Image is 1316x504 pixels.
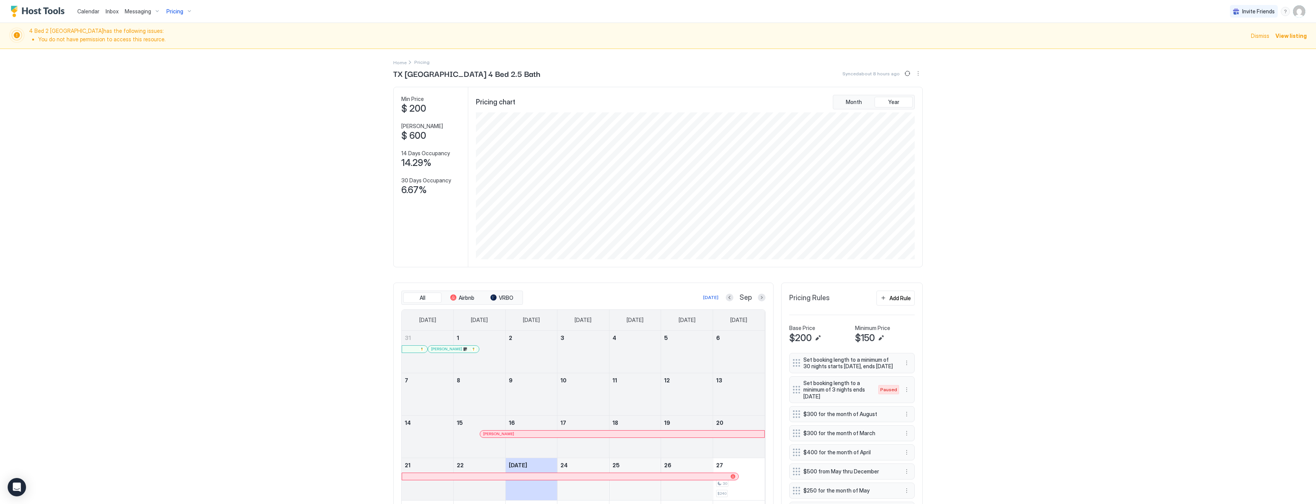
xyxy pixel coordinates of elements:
[902,429,911,438] button: More options
[664,377,670,384] span: 12
[903,69,912,78] button: Sync prices
[509,419,515,426] span: 16
[401,103,426,114] span: $ 200
[702,293,720,302] button: [DATE]
[612,462,620,468] span: 25
[454,331,506,373] td: September 1, 2025
[431,346,476,351] div: [PERSON_NAME]
[803,487,894,494] span: $250 for the month of May
[789,325,815,332] span: Base Price
[671,310,703,330] a: Friday
[803,411,894,418] span: $300 for the month of August
[846,99,862,106] span: Month
[459,294,474,301] span: Airbnb
[730,317,747,324] span: [DATE]
[405,462,410,468] span: 21
[789,332,812,344] span: $200
[483,431,514,436] span: [PERSON_NAME]
[401,291,523,305] div: tab-group
[661,458,713,472] a: September 26, 2025
[723,481,727,486] span: 30
[557,331,609,345] a: September 3, 2025
[506,331,557,345] a: September 2, 2025
[609,458,661,472] a: September 25, 2025
[902,448,911,457] div: menu
[454,331,505,345] a: September 1, 2025
[661,331,713,345] a: September 5, 2025
[454,415,506,458] td: September 15, 2025
[855,325,890,332] span: Minimum Price
[1275,32,1307,40] div: View listing
[902,385,911,394] div: menu
[505,373,557,415] td: September 9, 2025
[713,373,765,387] a: September 13, 2025
[1281,7,1290,16] div: menu
[902,448,911,457] button: More options
[454,373,505,387] a: September 8, 2025
[401,96,424,102] span: Min Price
[414,59,430,65] span: Breadcrumb
[713,331,765,373] td: September 6, 2025
[457,462,464,468] span: 22
[77,8,99,15] span: Calendar
[402,416,453,430] a: September 14, 2025
[457,419,463,426] span: 15
[8,478,26,496] div: Open Intercom Messenger
[11,6,68,17] a: Host Tools Logo
[713,373,765,415] td: September 13, 2025
[726,294,733,301] button: Previous month
[713,458,765,472] a: September 27, 2025
[454,458,506,500] td: September 22, 2025
[557,416,609,430] a: September 17, 2025
[842,71,900,76] span: Synced about 8 hours ago
[77,7,99,15] a: Calendar
[402,458,453,472] a: September 21, 2025
[717,491,726,496] span: $240
[506,458,557,472] a: September 23, 2025
[560,419,566,426] span: 17
[557,373,609,387] a: September 10, 2025
[402,458,454,500] td: September 21, 2025
[38,36,1246,43] li: You do not have permission to access this resource.
[609,331,661,345] a: September 4, 2025
[1242,8,1275,15] span: Invite Friends
[523,317,540,324] span: [DATE]
[557,331,609,373] td: September 3, 2025
[661,373,713,387] a: September 12, 2025
[29,28,1246,44] span: 4 Bed 2 [GEOGRAPHIC_DATA] has the following issues:
[401,184,427,196] span: 6.67%
[402,373,453,387] a: September 7, 2025
[457,377,460,384] span: 8
[619,310,651,330] a: Thursday
[716,377,722,384] span: 13
[914,69,923,78] div: menu
[454,373,506,415] td: September 8, 2025
[609,416,661,430] a: September 18, 2025
[125,8,151,15] span: Messaging
[509,377,513,384] span: 9
[803,449,894,456] span: $400 for the month of April
[557,373,609,415] td: September 10, 2025
[902,410,911,419] button: More options
[401,123,443,130] span: [PERSON_NAME]
[567,310,599,330] a: Wednesday
[902,385,911,394] button: More options
[515,310,547,330] a: Tuesday
[560,462,568,468] span: 24
[609,415,661,458] td: September 18, 2025
[876,333,886,343] button: Edit
[1293,5,1305,18] div: User profile
[506,373,557,387] a: September 9, 2025
[557,415,609,458] td: September 17, 2025
[106,7,119,15] a: Inbox
[664,335,668,341] span: 5
[716,462,723,468] span: 27
[876,291,915,306] button: Add Rule
[405,377,408,384] span: 7
[664,462,671,468] span: 26
[803,356,894,370] span: Set booking length to a minimum of 30 nights starts [DATE], ends [DATE]
[454,416,505,430] a: September 15, 2025
[813,333,822,343] button: Edit
[612,335,616,341] span: 4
